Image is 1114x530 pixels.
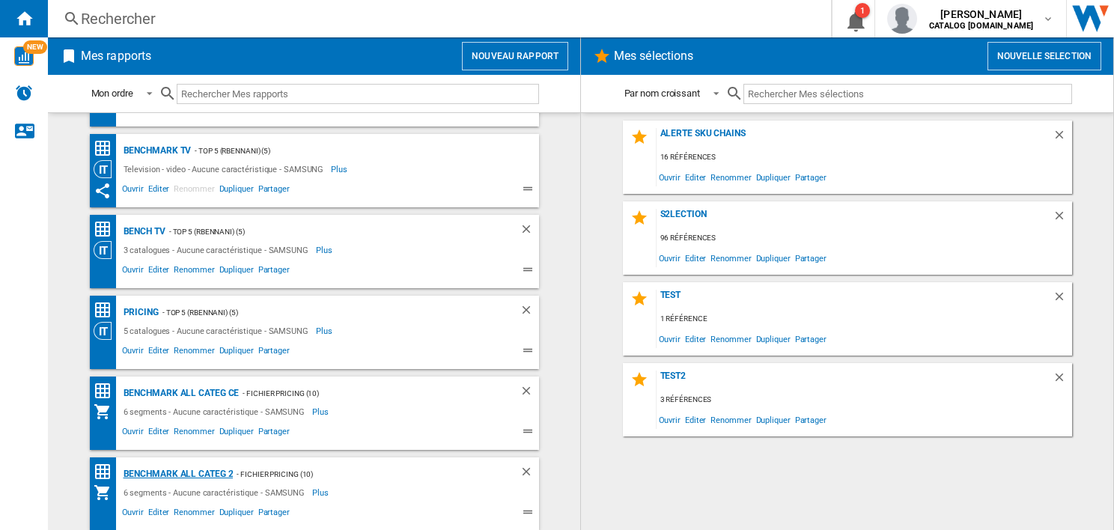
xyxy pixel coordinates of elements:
span: Dupliquer [217,505,256,523]
span: Ouvrir [657,248,683,268]
input: Rechercher Mes sélections [743,84,1072,104]
div: Supprimer [520,384,539,403]
span: Ouvrir [657,167,683,187]
img: wise-card.svg [14,46,34,66]
span: Plus [331,160,350,178]
ng-md-icon: Ce rapport a été partagé avec vous [94,182,112,200]
span: Ouvrir [120,424,146,442]
h2: Mes rapports [78,42,154,70]
div: Vision Catégorie [94,160,120,178]
div: - Top 5 (rbennani) (5) [191,141,508,160]
span: Dupliquer [754,248,793,268]
div: Supprimer [1053,128,1072,148]
span: Editer [683,167,708,187]
div: Matrice des prix [94,301,120,320]
span: Editer [146,505,171,523]
span: Partager [256,344,292,362]
div: Supprimer [1053,209,1072,229]
div: Supprimer [520,303,539,322]
span: Renommer [708,248,753,268]
span: Partager [256,182,292,200]
div: Supprimer [520,465,539,484]
span: Editer [146,263,171,281]
span: Partager [793,329,829,349]
div: s2LECTION [657,209,1053,229]
div: - Fichier Pricing (10) [239,384,489,403]
span: Dupliquer [217,344,256,362]
span: Editer [683,409,708,430]
div: Test2 [657,371,1053,391]
img: alerts-logo.svg [15,84,33,102]
b: CATALOG [DOMAIN_NAME] [929,21,1033,31]
span: Dupliquer [217,424,256,442]
span: Editer [146,424,171,442]
span: Ouvrir [120,182,146,200]
div: - Top 5 (rbennani) (5) [159,303,490,322]
span: Editer [683,248,708,268]
span: Editer [683,329,708,349]
span: Plus [312,484,331,502]
span: Renommer [171,263,216,281]
span: Renommer [171,424,216,442]
div: Matrice des prix [94,463,120,481]
div: Supprimer [1053,371,1072,391]
span: Dupliquer [754,167,793,187]
div: 6 segments - Aucune caractéristique - SAMSUNG [120,403,313,421]
div: 96 références [657,229,1072,248]
div: Matrice des prix [94,139,120,158]
div: Pricing [120,303,159,322]
div: Rechercher [81,8,792,29]
div: 3 références [657,391,1072,409]
span: Partager [256,505,292,523]
span: Partager [793,409,829,430]
span: Partager [793,167,829,187]
span: Ouvrir [657,409,683,430]
span: Dupliquer [754,329,793,349]
div: Mon ordre [91,88,133,99]
span: Plus [312,403,331,421]
span: Editer [146,344,171,362]
span: Ouvrir [120,344,146,362]
div: 3 catalogues - Aucune caractéristique - SAMSUNG [120,241,316,259]
div: 5 catalogues - Aucune caractéristique - SAMSUNG [120,322,316,340]
span: Editer [146,182,171,200]
div: Matrice des prix [94,382,120,400]
span: Dupliquer [754,409,793,430]
span: Renommer [708,409,753,430]
div: Vision Catégorie [94,322,120,340]
input: Rechercher Mes rapports [177,84,539,104]
div: Par nom croissant [624,88,700,99]
div: Supprimer [520,222,539,241]
div: Vision Catégorie [94,241,120,259]
div: 1 référence [657,310,1072,329]
span: Dupliquer [217,263,256,281]
span: Ouvrir [657,329,683,349]
div: Benchmark All Categ CE [120,384,240,403]
span: Partager [256,263,292,281]
h2: Mes sélections [611,42,696,70]
div: Alerte SKU Chains [657,128,1053,148]
span: Renommer [171,182,216,200]
div: Bench TV [120,222,165,241]
div: 6 segments - Aucune caractéristique - SAMSUNG [120,484,313,502]
span: Partager [256,424,292,442]
img: profile.jpg [887,4,917,34]
div: Mon assortiment [94,484,120,502]
div: 16 références [657,148,1072,167]
div: Television - video - Aucune caractéristique - SAMSUNG [120,160,332,178]
span: Ouvrir [120,263,146,281]
div: - Fichier Pricing (10) [233,465,489,484]
div: - Top 5 (rbennani) (5) [165,222,490,241]
span: Plus [316,322,335,340]
div: Benchmark All Categ 2 [120,465,234,484]
span: Plus [316,241,335,259]
div: TEST [657,290,1053,310]
div: Benchmark TV [120,141,192,160]
span: Renommer [708,329,753,349]
div: Supprimer [1053,290,1072,310]
span: Renommer [171,505,216,523]
span: NEW [23,40,47,54]
span: Renommer [171,344,216,362]
span: Dupliquer [217,182,256,200]
div: Matrice des prix [94,220,120,239]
